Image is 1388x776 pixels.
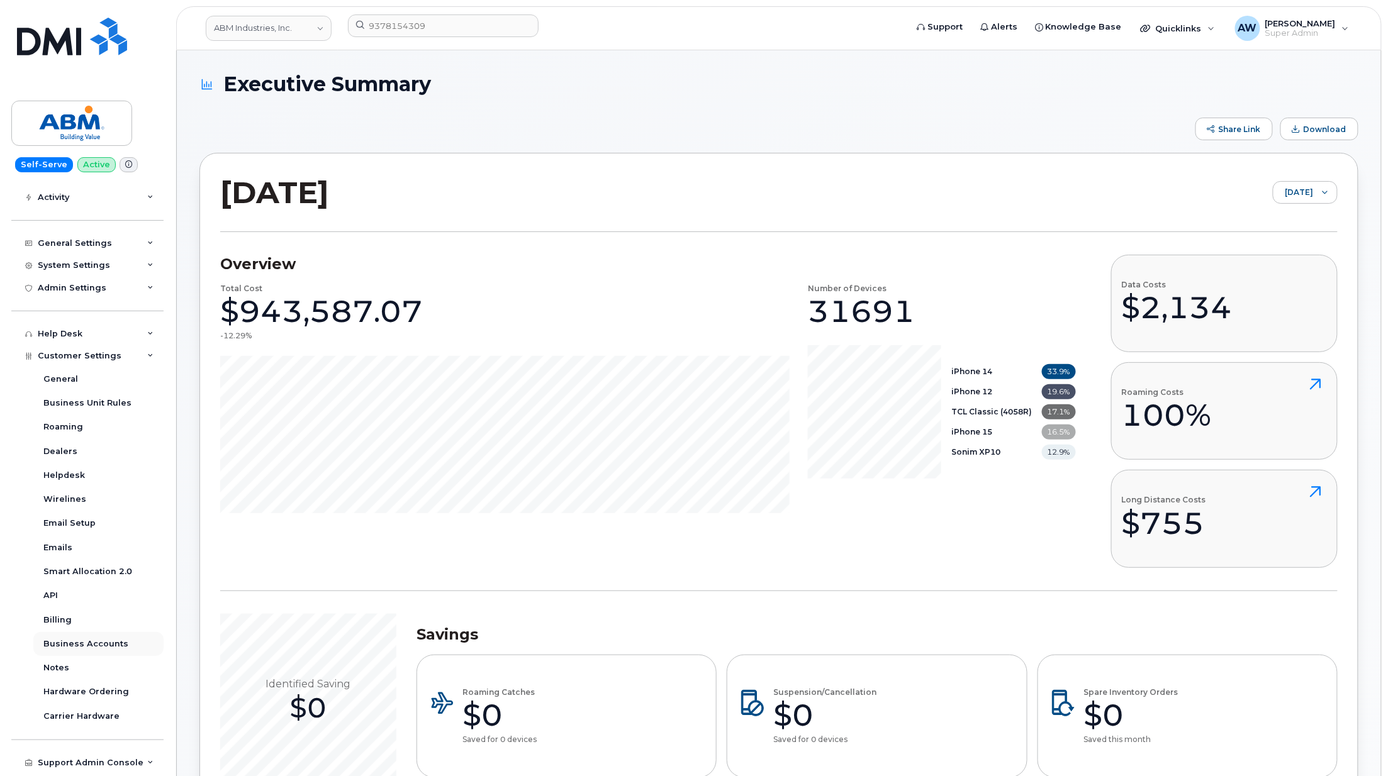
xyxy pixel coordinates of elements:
div: $2,134 [1122,289,1233,326]
h4: Roaming Catches [462,688,537,696]
div: $943,587.07 [220,292,423,330]
span: 16.5% [1042,424,1076,440]
span: Download [1304,125,1346,134]
h4: Data Costs [1122,280,1233,289]
h4: Roaming Costs [1122,388,1212,396]
span: $0 [290,690,327,725]
h3: Savings [417,625,1338,644]
div: $0 [773,696,876,734]
p: Saved this month [1084,734,1178,745]
p: Saved for 0 devices [773,734,876,745]
span: Share Link [1219,125,1261,134]
div: 100% [1122,396,1212,434]
b: iPhone 12 [951,387,992,396]
b: Sonim XP10 [951,447,1000,457]
p: Saved for 0 devices [462,734,537,745]
span: Executive Summary [223,73,431,95]
h4: Total Cost [220,284,262,292]
b: iPhone 14 [951,367,992,376]
div: $0 [1084,696,1178,734]
div: $0 [462,696,537,734]
div: 31691 [808,292,915,330]
span: 19.6% [1042,384,1076,399]
div: -12.29% [220,330,252,341]
div: $755 [1122,504,1206,542]
button: Long Distance Costs$755 [1111,470,1338,567]
b: iPhone 15 [951,427,992,436]
button: Download [1280,118,1358,140]
span: 17.1% [1042,404,1076,419]
h2: [DATE] [220,174,329,211]
h4: Spare Inventory Orders [1084,688,1178,696]
button: Share Link [1195,118,1273,140]
button: Roaming Costs100% [1111,362,1338,460]
b: TCL Classic (4058R) [951,407,1032,416]
span: 33.9% [1042,364,1076,379]
h4: Long Distance Costs [1122,496,1206,504]
span: Identified Saving [266,678,351,690]
h4: Suspension/Cancellation [773,688,876,696]
span: 12.9% [1042,445,1076,460]
h3: Overview [220,255,1076,274]
span: July 2025 [1273,182,1313,204]
h4: Number of Devices [808,284,887,292]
